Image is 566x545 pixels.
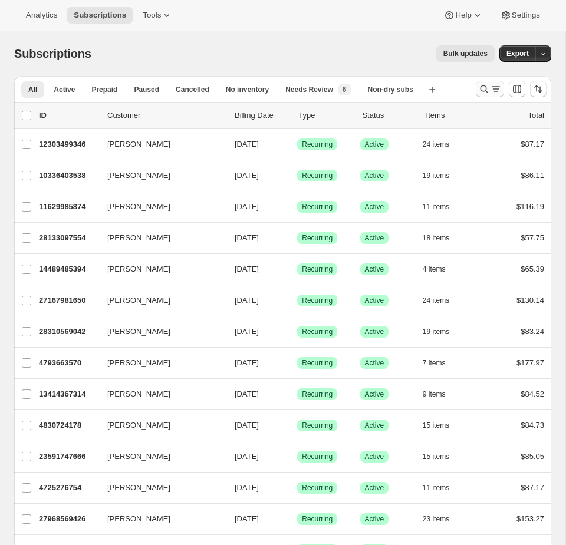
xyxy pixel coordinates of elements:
[530,81,547,97] button: Sort the results
[39,323,544,340] div: 28310569042[PERSON_NAME][DATE]SuccessRecurringSuccessActive19 items$83.24
[100,229,218,247] button: [PERSON_NAME]
[521,389,544,398] span: $84.52
[100,197,218,216] button: [PERSON_NAME]
[423,81,442,98] button: Create new view
[107,513,170,525] span: [PERSON_NAME]
[436,7,490,24] button: Help
[39,201,98,213] p: 11629985874
[343,85,347,94] span: 6
[365,296,384,305] span: Active
[100,478,218,497] button: [PERSON_NAME]
[302,389,333,399] span: Recurring
[107,451,170,463] span: [PERSON_NAME]
[107,326,170,338] span: [PERSON_NAME]
[235,483,259,492] span: [DATE]
[39,136,544,153] div: 12303499346[PERSON_NAME][DATE]SuccessRecurringSuccessActive24 items$87.17
[39,230,544,246] div: 28133097554[PERSON_NAME][DATE]SuccessRecurringSuccessActive18 items$57.75
[365,327,384,336] span: Active
[100,322,218,341] button: [PERSON_NAME]
[423,417,462,434] button: 15 items
[298,110,353,121] div: Type
[235,421,259,430] span: [DATE]
[423,136,462,153] button: 24 items
[365,389,384,399] span: Active
[509,81,525,97] button: Customize table column order and visibility
[100,447,218,466] button: [PERSON_NAME]
[39,110,544,121] div: IDCustomerBilling DateTypeStatusItemsTotal
[365,358,384,368] span: Active
[39,167,544,184] div: 10336403538[PERSON_NAME][DATE]SuccessRecurringSuccessActive19 items$86.11
[516,202,544,211] span: $116.19
[302,327,333,336] span: Recurring
[423,358,446,368] span: 7 items
[107,110,225,121] p: Customer
[302,171,333,180] span: Recurring
[39,480,544,496] div: 4725276754[PERSON_NAME][DATE]SuccessRecurringSuccessActive11 items$87.17
[39,170,98,181] p: 10336403538
[39,386,544,402] div: 13414367314[PERSON_NAME][DATE]SuccessRecurringSuccessActive9 items$84.52
[365,452,384,461] span: Active
[39,110,98,121] p: ID
[235,389,259,398] span: [DATE]
[423,171,449,180] span: 19 items
[521,171,544,180] span: $86.11
[423,355,459,371] button: 7 items
[302,265,333,274] span: Recurring
[235,452,259,461] span: [DATE]
[302,514,333,524] span: Recurring
[91,85,117,94] span: Prepaid
[100,385,218,404] button: [PERSON_NAME]
[39,482,98,494] p: 4725276754
[235,358,259,367] span: [DATE]
[365,233,384,243] span: Active
[528,110,544,121] p: Total
[423,483,449,493] span: 11 items
[455,11,471,20] span: Help
[521,483,544,492] span: $87.17
[107,263,170,275] span: [PERSON_NAME]
[176,85,209,94] span: Cancelled
[100,510,218,529] button: [PERSON_NAME]
[107,357,170,369] span: [PERSON_NAME]
[521,265,544,273] span: $65.39
[423,323,462,340] button: 19 items
[107,420,170,431] span: [PERSON_NAME]
[39,292,544,309] div: 27167981650[PERSON_NAME][DATE]SuccessRecurringSuccessActive24 items$130.14
[107,138,170,150] span: [PERSON_NAME]
[302,358,333,368] span: Recurring
[67,7,133,24] button: Subscriptions
[28,85,37,94] span: All
[100,166,218,185] button: [PERSON_NAME]
[521,452,544,461] span: $85.05
[423,140,449,149] span: 24 items
[521,421,544,430] span: $84.73
[506,49,529,58] span: Export
[426,110,481,121] div: Items
[100,291,218,310] button: [PERSON_NAME]
[285,85,333,94] span: Needs Review
[436,45,495,62] button: Bulk updates
[423,421,449,430] span: 15 items
[107,482,170,494] span: [PERSON_NAME]
[516,514,544,523] span: $153.27
[521,327,544,336] span: $83.24
[423,389,446,399] span: 9 items
[39,511,544,527] div: 27968569426[PERSON_NAME][DATE]SuccessRecurringSuccessActive23 items$153.27
[39,357,98,369] p: 4793663570
[423,386,459,402] button: 9 items
[74,11,126,20] span: Subscriptions
[136,7,180,24] button: Tools
[302,483,333,493] span: Recurring
[423,511,462,527] button: 23 items
[423,292,462,309] button: 24 items
[235,296,259,305] span: [DATE]
[26,11,57,20] span: Analytics
[302,202,333,212] span: Recurring
[516,296,544,305] span: $130.14
[302,296,333,305] span: Recurring
[235,265,259,273] span: [DATE]
[235,140,259,148] span: [DATE]
[423,199,462,215] button: 11 items
[423,448,462,465] button: 15 items
[512,11,540,20] span: Settings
